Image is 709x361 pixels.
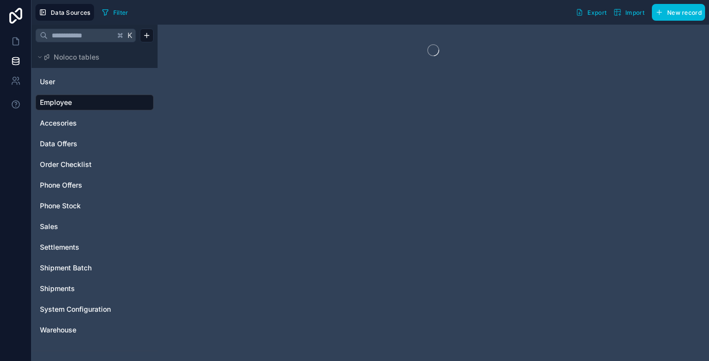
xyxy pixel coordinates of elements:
[35,136,154,152] div: Data Offers
[40,222,147,231] a: Sales
[40,284,75,294] span: Shipments
[40,201,147,211] a: Phone Stock
[572,4,610,21] button: Export
[51,9,91,16] span: Data Sources
[35,260,154,276] div: Shipment Batch
[35,281,154,296] div: Shipments
[40,98,147,107] a: Employee
[98,5,132,20] button: Filter
[35,4,94,21] button: Data Sources
[610,4,648,21] button: Import
[40,77,147,87] a: User
[40,242,147,252] a: Settlements
[40,180,82,190] span: Phone Offers
[35,95,154,110] div: Employee
[40,160,147,169] a: Order Checklist
[35,301,154,317] div: System Configuration
[35,239,154,255] div: Settlements
[127,32,133,39] span: K
[40,325,76,335] span: Warehouse
[35,157,154,172] div: Order Checklist
[40,263,92,273] span: Shipment Batch
[40,242,79,252] span: Settlements
[40,139,77,149] span: Data Offers
[35,198,154,214] div: Phone Stock
[35,322,154,338] div: Warehouse
[40,77,55,87] span: User
[40,284,147,294] a: Shipments
[648,4,705,21] a: New record
[40,222,58,231] span: Sales
[35,177,154,193] div: Phone Offers
[40,201,81,211] span: Phone Stock
[40,180,147,190] a: Phone Offers
[40,118,147,128] a: Accesories
[40,325,147,335] a: Warehouse
[35,115,154,131] div: Accesories
[40,118,77,128] span: Accesories
[35,219,154,234] div: Sales
[40,263,147,273] a: Shipment Batch
[35,50,148,64] button: Noloco tables
[40,304,147,314] a: System Configuration
[40,139,147,149] a: Data Offers
[40,98,72,107] span: Employee
[40,160,92,169] span: Order Checklist
[625,9,645,16] span: Import
[54,52,99,62] span: Noloco tables
[652,4,705,21] button: New record
[587,9,607,16] span: Export
[667,9,702,16] span: New record
[35,74,154,90] div: User
[113,9,129,16] span: Filter
[40,304,111,314] span: System Configuration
